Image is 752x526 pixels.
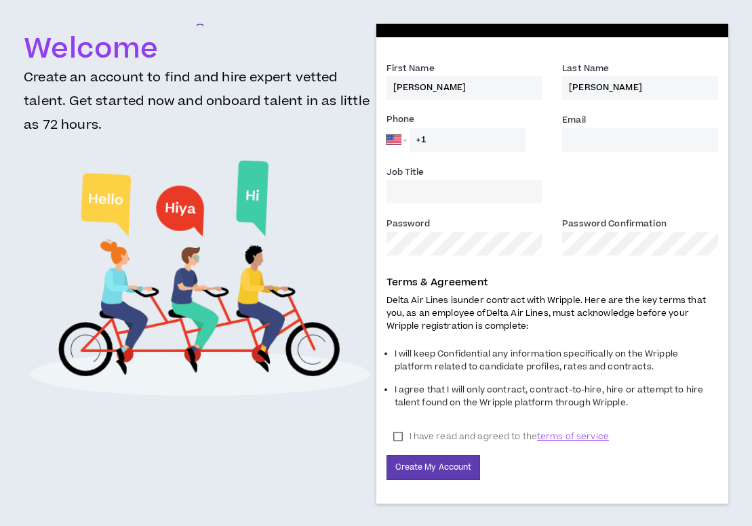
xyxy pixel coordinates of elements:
label: Email [562,114,586,129]
label: Password Confirmation [562,218,667,232]
p: Delta Air Lines is under contract with Wripple. Here are the key terms that you, as an employee o... [387,294,719,333]
label: Last Name [562,62,609,77]
li: I will keep Confidential any information specifically on the Wripple platform related to candidat... [395,344,719,380]
label: Job Title [387,166,424,181]
label: First Name [387,62,435,77]
label: I have read and agreed to the [387,426,616,447]
label: Phone [387,113,542,128]
h1: Welcome [24,33,376,66]
h3: Create an account to find and hire expert vetted talent. Get started now and onboard talent in as... [24,66,376,148]
img: Welcome to Wripple [29,148,371,409]
span: terms of service [537,430,609,443]
button: Create My Account [387,455,481,480]
li: I agree that I will only contract, contract-to-hire, hire or attempt to hire talent found on the ... [395,380,719,416]
label: Password [387,218,431,232]
p: Terms & Agreement [387,275,719,290]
